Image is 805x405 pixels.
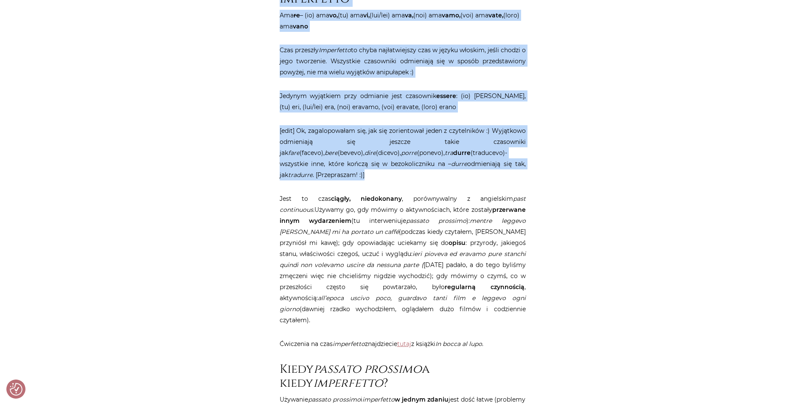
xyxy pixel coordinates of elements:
[280,195,526,214] em: past continuous.
[449,239,466,247] strong: opisu
[10,383,22,396] img: Revisit consent button
[308,396,361,403] em: passato prossimo
[280,193,526,326] p: Jest to czas , porównywalny z angielskim Używamy go, gdy mówimy o aktywnościach, które zostały (t...
[435,340,482,348] em: In bocca al lupo
[288,149,300,157] em: fare
[395,396,449,403] strong: w jednym zdaniu
[445,149,453,157] em: tra
[280,206,526,225] strong: przerwane innym wydarzeniem
[280,250,526,269] em: ieri pioveva ed eravamo pure stanchi quindi non volevamo uscire da nessuna parte (
[293,22,308,30] strong: vano
[313,375,383,391] em: imperfetto
[280,294,526,313] em: all’epoca uscivo poco, guardavo tanti film e leggevo ogni giorno
[333,340,365,348] em: imperfetto
[280,338,526,349] p: Ćwiczenia na czas znajdziecie z książki .
[280,125,526,180] p: [edit] Ok, zagalopowałam się, jak się zorientował jeden z czytelników :) Wyjątkowo odmieniają się...
[280,362,526,391] h2: Kiedy a kiedy ?
[325,149,338,157] em: bere
[288,171,313,179] em: tradurre
[331,195,402,202] strong: ciągły, niedokonany
[406,217,466,225] em: passato prossimo
[451,160,467,168] em: durre
[314,361,422,377] em: passato prossimo
[436,92,456,100] strong: essere
[294,11,300,19] strong: re
[280,10,526,32] p: Ama – (io) ama (tu) ama (lui/lei) ama (noi) ama (voi) ama (loro) ama
[280,45,526,78] p: Czas przeszły to chyba najłatwiejszy czas w języku włoskim, jeśli chodzi o jego tworzenie. Wszyst...
[405,11,413,19] strong: va,
[319,46,351,54] em: Imperfetto
[445,283,525,291] strong: regularną czynnością
[488,11,503,19] strong: vate,
[453,149,471,157] strong: durre
[397,340,411,348] a: tutaj
[401,149,417,157] em: porre
[280,90,526,112] p: Jedynym wyjątkiem przy odmianie jest czasownik : (io) [PERSON_NAME], (tu) eri, (lui/lei) era, (no...
[365,149,376,157] em: dire
[280,217,526,236] em: mentre leggevo [PERSON_NAME] mi ha portato un caffé
[362,396,395,403] em: imperfetto
[329,11,338,19] strong: vo,
[442,11,460,19] strong: vamo,
[363,11,370,19] strong: vi,
[10,383,22,396] button: Preferencje co do zgód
